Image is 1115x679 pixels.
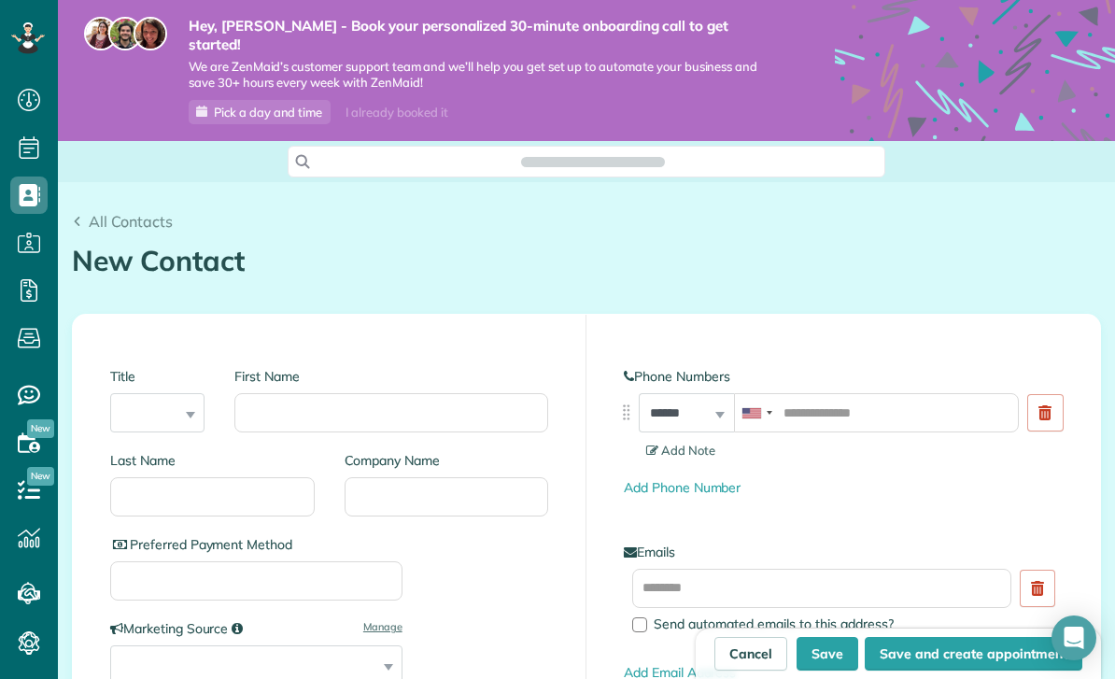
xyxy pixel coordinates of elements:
span: New [27,419,54,438]
label: Emails [624,543,1063,561]
a: All Contacts [72,210,173,233]
div: Open Intercom Messenger [1051,615,1096,660]
label: Title [110,367,205,386]
img: michelle-19f622bdf1676172e81f8f8fba1fb50e276960ebfe0243fe18214015130c80e4.jpg [134,17,167,50]
label: Last Name [110,451,315,470]
img: maria-72a9807cf96188c08ef61303f053569d2e2a8a1cde33d635c8a3ac13582a053d.jpg [84,17,118,50]
div: United States: +1 [735,394,778,431]
img: drag_indicator-119b368615184ecde3eda3c64c821f6cf29d3e2b97b89ee44bc31753036683e5.png [616,403,636,422]
a: Manage [363,619,402,634]
a: Pick a day and time [189,100,331,124]
label: Company Name [345,451,549,470]
label: Marketing Source [110,619,402,638]
span: All Contacts [89,212,173,231]
span: Pick a day and time [214,105,322,120]
div: I already booked it [334,101,459,124]
button: Save and create appointment [865,637,1082,671]
span: Add Note [646,443,715,458]
img: jorge-587dff0eeaa6aab1f244e6dc62b8924c3b6ad411094392a53c71c6c4a576187d.jpg [108,17,142,50]
label: Preferred Payment Method [110,535,402,554]
a: Add Phone Number [624,479,741,496]
label: First Name [234,367,548,386]
label: Phone Numbers [624,367,1063,386]
strong: Hey, [PERSON_NAME] - Book your personalized 30-minute onboarding call to get started! [189,17,779,53]
span: We are ZenMaid’s customer support team and we’ll help you get set up to automate your business an... [189,59,779,91]
span: Send automated emails to this address? [654,615,894,632]
button: Save [797,637,858,671]
span: Search ZenMaid… [540,152,645,171]
span: New [27,467,54,486]
a: Cancel [714,637,787,671]
h1: New Contact [72,246,1101,276]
